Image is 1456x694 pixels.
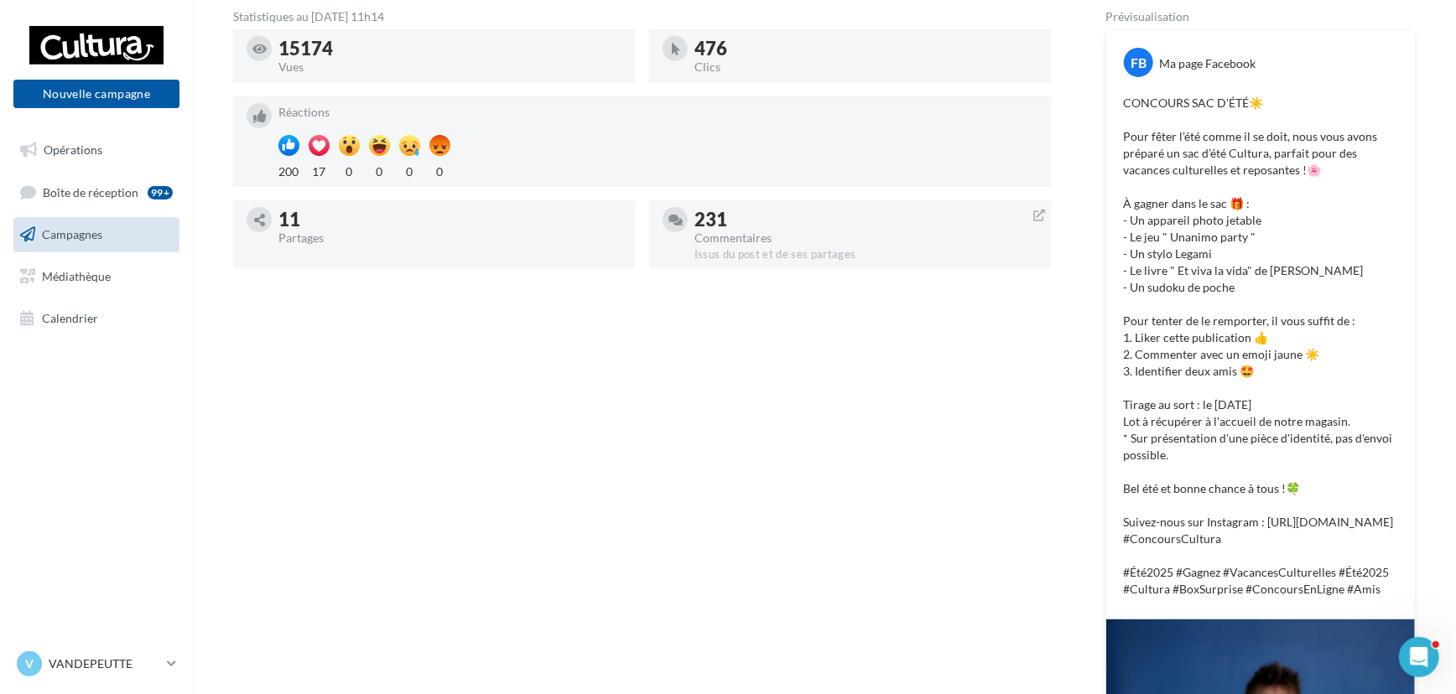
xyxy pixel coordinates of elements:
div: Issus du post et de ses partages [694,247,1038,262]
div: 0 [399,160,420,180]
div: Partages [278,232,622,244]
span: Médiathèque [42,269,111,283]
span: Opérations [44,142,102,157]
div: 99+ [148,186,173,199]
a: Médiathèque [10,259,183,294]
a: Boîte de réception99+ [10,174,183,210]
div: 0 [369,160,390,180]
p: CONCOURS SAC D'ÉTÉ☀️ Pour fêter l’été comme il se doit, nous vous avons préparé un sac d’été Cult... [1123,95,1398,598]
span: Campagnes [42,227,102,241]
a: Opérations [10,132,183,168]
div: Clics [694,61,1038,73]
div: 15174 [278,39,622,58]
div: Ma page Facebook [1159,55,1256,72]
div: Prévisualisation [1105,11,1416,23]
iframe: Intercom live chat [1399,637,1439,677]
span: Boîte de réception [43,184,138,199]
span: Calendrier [42,310,98,324]
div: Réactions [278,106,1038,118]
div: Commentaires [694,232,1038,244]
button: Nouvelle campagne [13,80,179,108]
div: Vues [278,61,622,73]
div: 11 [278,210,622,229]
a: V VANDEPEUTTE [13,648,179,680]
div: 0 [339,160,360,180]
div: 17 [309,160,330,180]
div: FB [1124,48,1153,77]
div: 0 [429,160,450,180]
a: Campagnes [10,217,183,252]
p: VANDEPEUTTE [49,655,160,672]
div: Statistiques au [DATE] 11h14 [233,11,1052,23]
div: 231 [694,210,1038,229]
div: 476 [694,39,1038,58]
div: 200 [278,160,299,180]
span: V [25,655,34,672]
a: Calendrier [10,301,183,336]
